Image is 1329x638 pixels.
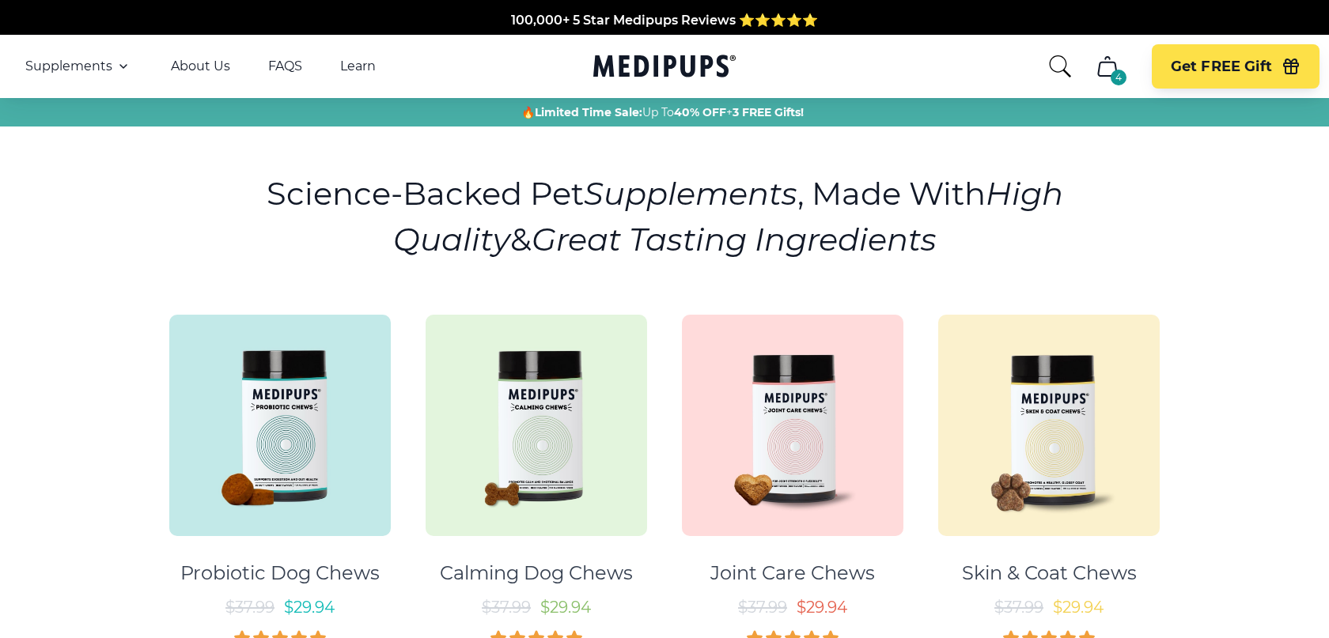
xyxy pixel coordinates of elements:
[180,561,380,585] div: Probiotic Dog Chews
[994,598,1043,617] span: $ 37.99
[1089,47,1126,85] button: cart
[938,315,1160,536] img: Skin & Coat Chews - Medipups
[797,598,847,617] span: $ 29.94
[1171,58,1272,76] span: Get FREE Gift
[521,104,804,120] span: 🔥 Up To +
[203,171,1126,262] h1: Science-Backed Pet , Made With &
[532,220,937,259] i: Great Tasting Ingredients
[511,13,818,28] span: 100,000+ 5 Star Medipups Reviews ⭐️⭐️⭐️⭐️⭐️
[738,598,787,617] span: $ 37.99
[340,59,376,74] a: Learn
[962,561,1137,585] div: Skin & Coat Chews
[482,598,531,617] span: $ 37.99
[682,315,903,536] img: Joint Care Chews - Medipups
[540,598,591,617] span: $ 29.94
[440,561,633,585] div: Calming Dog Chews
[268,59,302,74] a: FAQS
[1047,54,1073,79] button: search
[426,315,647,536] img: Calming Dog Chews - Medipups
[171,59,230,74] a: About Us
[710,561,875,585] div: Joint Care Chews
[284,598,335,617] span: $ 29.94
[25,59,112,74] span: Supplements
[25,57,133,76] button: Supplements
[584,174,797,213] i: Supplements
[169,315,391,536] img: Probiotic Dog Chews - Medipups
[1053,598,1104,617] span: $ 29.94
[1152,44,1320,89] button: Get FREE Gift
[593,51,736,84] a: Medipups
[1111,70,1126,85] div: 4
[225,598,275,617] span: $ 37.99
